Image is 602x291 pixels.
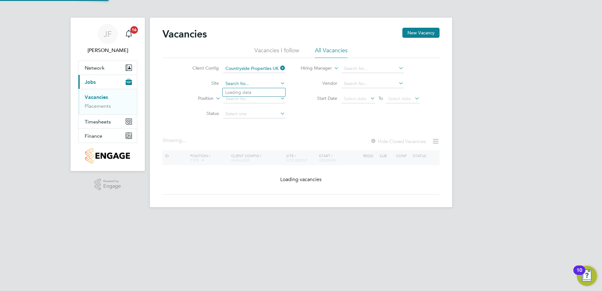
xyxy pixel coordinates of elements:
[223,88,285,96] li: Loading data
[301,95,337,101] label: Start Date
[183,111,219,116] label: Status
[296,65,332,71] label: Hiring Manager
[342,79,404,88] input: Search for...
[223,64,285,73] input: Search for...
[78,148,137,163] a: Go to home page
[103,184,121,189] span: Engage
[103,179,121,184] span: Powered by
[78,89,137,114] div: Jobs
[315,47,348,58] li: All Vacancies
[370,138,426,144] label: Hide Closed Vacancies
[576,270,582,278] div: 10
[183,80,219,86] label: Site
[254,47,299,58] li: Vacancies I follow
[71,18,145,171] nav: Main navigation
[183,65,219,71] label: Client Config
[377,94,385,102] span: To
[342,64,404,73] input: Search for...
[78,24,137,54] a: JF[PERSON_NAME]
[78,75,137,89] button: Jobs
[344,96,366,101] span: Select date
[78,115,137,128] button: Timesheets
[94,179,121,191] a: Powered byEngage
[85,103,111,109] a: Placements
[130,26,138,34] span: 16
[388,96,411,101] span: Select date
[85,65,105,71] span: Network
[223,110,285,118] input: Select one
[85,79,96,85] span: Jobs
[177,95,213,102] label: Position
[162,28,207,40] h2: Vacancies
[85,94,108,100] a: Vacancies
[78,47,137,54] span: Joseph Fletcher
[223,94,285,103] input: Search for...
[78,61,137,75] button: Network
[122,24,135,44] a: 16
[78,129,137,143] button: Finance
[402,28,440,38] button: New Vacancy
[182,137,186,144] span: ...
[301,80,337,86] label: Vendor
[104,30,112,38] span: JF
[85,133,102,139] span: Finance
[85,119,111,125] span: Timesheets
[162,137,187,144] div: Showing
[85,148,130,163] img: countryside-properties-logo-retina.png
[223,79,285,88] input: Search for...
[577,266,597,286] button: Open Resource Center, 10 new notifications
